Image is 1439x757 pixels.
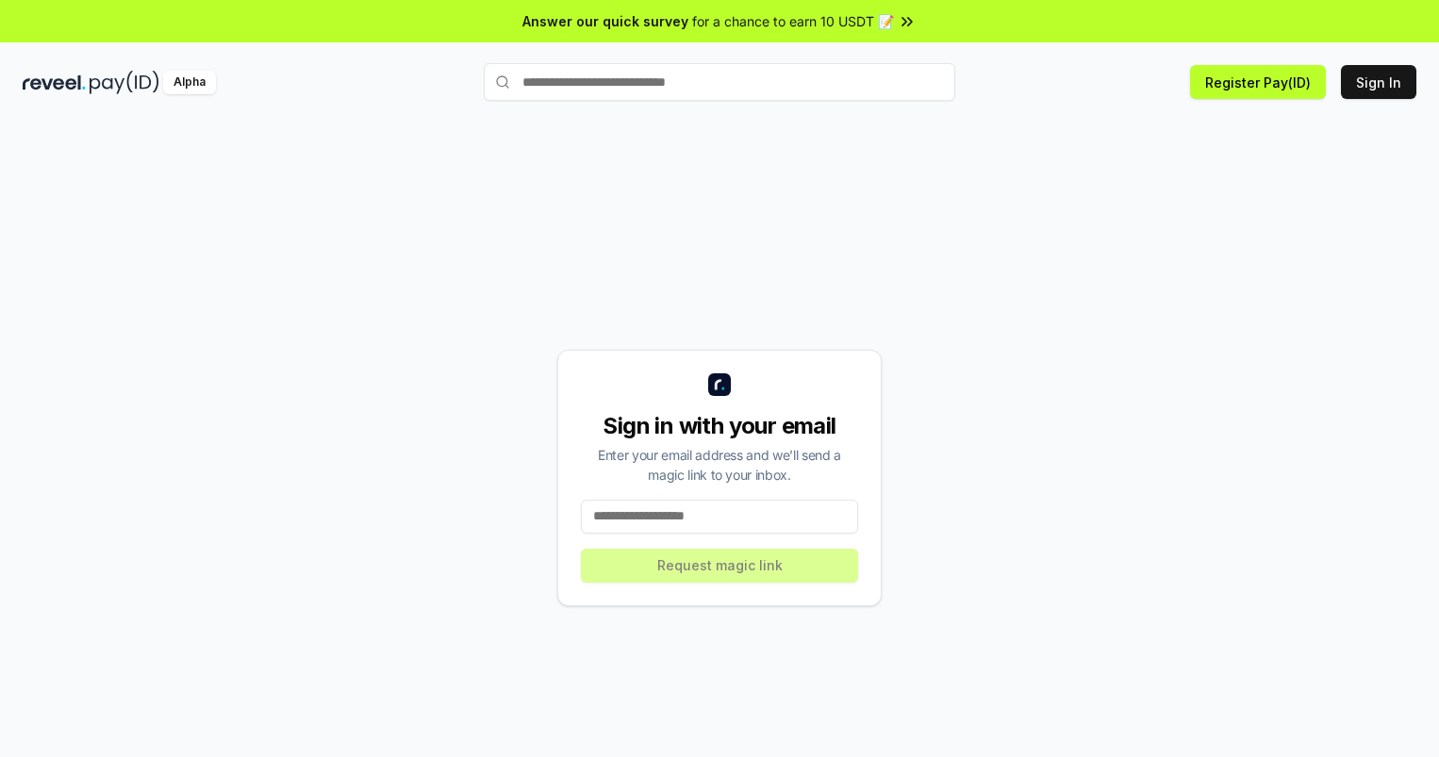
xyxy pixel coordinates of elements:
span: Answer our quick survey [522,11,688,31]
div: Sign in with your email [581,411,858,441]
div: Enter your email address and we’ll send a magic link to your inbox. [581,445,858,485]
img: reveel_dark [23,71,86,94]
img: logo_small [708,373,731,396]
span: for a chance to earn 10 USDT 📝 [692,11,894,31]
button: Sign In [1341,65,1416,99]
button: Register Pay(ID) [1190,65,1326,99]
img: pay_id [90,71,159,94]
div: Alpha [163,71,216,94]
